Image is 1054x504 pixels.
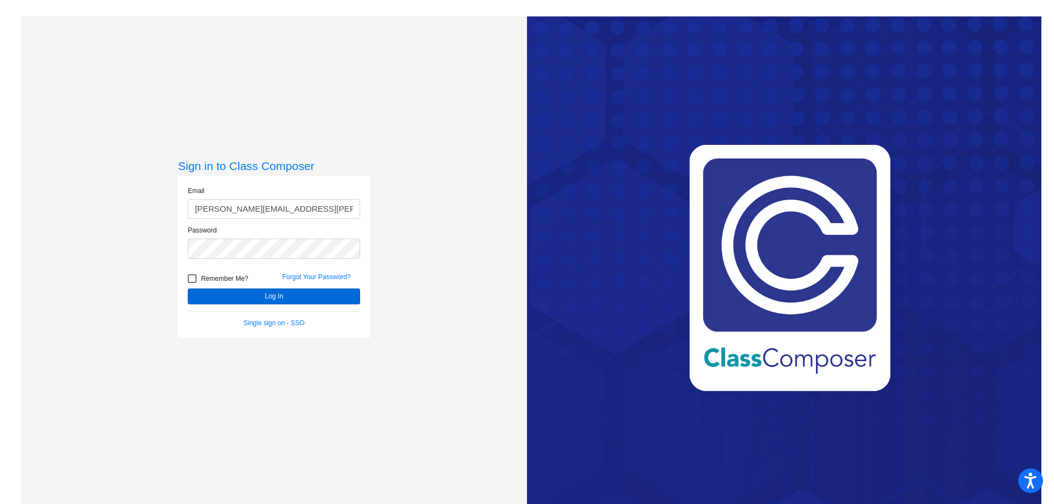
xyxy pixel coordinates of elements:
[188,288,360,304] button: Log In
[201,272,248,285] span: Remember Me?
[178,159,370,173] h3: Sign in to Class Composer
[188,225,217,235] label: Password
[282,273,351,281] a: Forgot Your Password?
[244,319,305,327] a: Single sign on - SSO
[188,186,204,196] label: Email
